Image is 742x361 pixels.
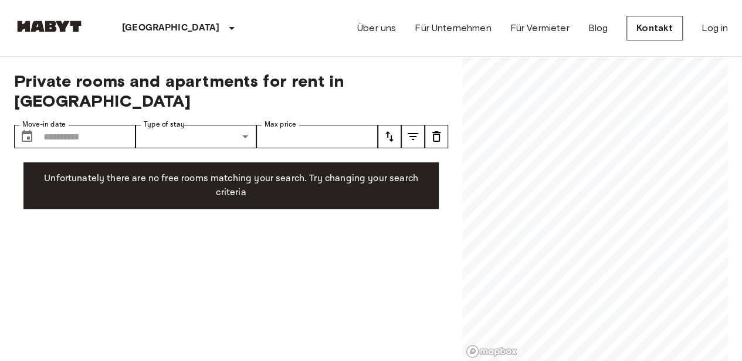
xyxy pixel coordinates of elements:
span: Private rooms and apartments for rent in [GEOGRAPHIC_DATA] [14,71,448,111]
a: Mapbox logo [466,345,517,358]
label: Type of stay [144,120,185,130]
a: Kontakt [626,16,683,40]
button: tune [425,125,448,148]
a: Blog [588,21,608,35]
p: Unfortunately there are no free rooms matching your search. Try changing your search criteria [33,172,429,200]
label: Max price [265,120,296,130]
button: Choose date [15,125,39,148]
label: Move-in date [22,120,66,130]
a: Log in [702,21,728,35]
img: Habyt [14,21,84,32]
a: Über uns [357,21,396,35]
a: Für Vermieter [510,21,569,35]
button: tune [378,125,401,148]
button: tune [401,125,425,148]
p: [GEOGRAPHIC_DATA] [122,21,220,35]
a: Für Unternehmen [415,21,491,35]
